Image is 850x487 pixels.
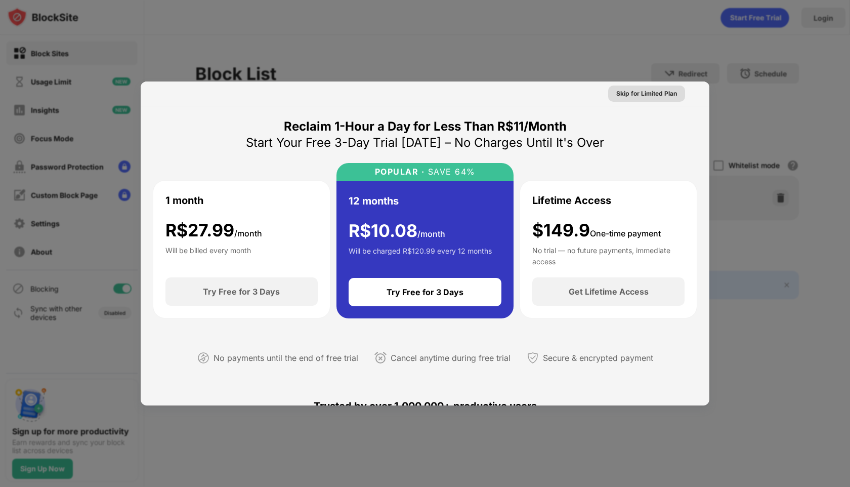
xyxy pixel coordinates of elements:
[543,351,653,366] div: Secure & encrypted payment
[349,193,399,209] div: 12 months
[374,352,387,364] img: cancel-anytime
[246,135,604,151] div: Start Your Free 3-Day Trial [DATE] – No Charges Until It's Over
[214,351,358,366] div: No payments until the end of free trial
[417,229,445,239] span: /month
[197,352,209,364] img: not-paying
[165,245,251,265] div: Will be billed every month
[527,352,539,364] img: secured-payment
[532,193,611,208] div: Lifetime Access
[153,382,697,430] div: Trusted by over 1,000,000+ productive users
[532,245,685,265] div: No trial — no future payments, immediate access
[234,228,262,238] span: /month
[590,228,661,238] span: One-time payment
[387,287,463,297] div: Try Free for 3 Days
[165,220,262,241] div: R$ 27.99
[616,89,677,99] div: Skip for Limited Plan
[532,220,661,241] div: $149.9
[391,351,511,366] div: Cancel anytime during free trial
[203,287,280,297] div: Try Free for 3 Days
[284,118,567,135] div: Reclaim 1-Hour a Day for Less Than R$11/Month
[375,167,425,177] div: POPULAR ·
[569,287,649,297] div: Get Lifetime Access
[424,167,476,177] div: SAVE 64%
[349,221,445,241] div: R$ 10.08
[349,246,492,266] div: Will be charged R$120.99 every 12 months
[165,193,203,208] div: 1 month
